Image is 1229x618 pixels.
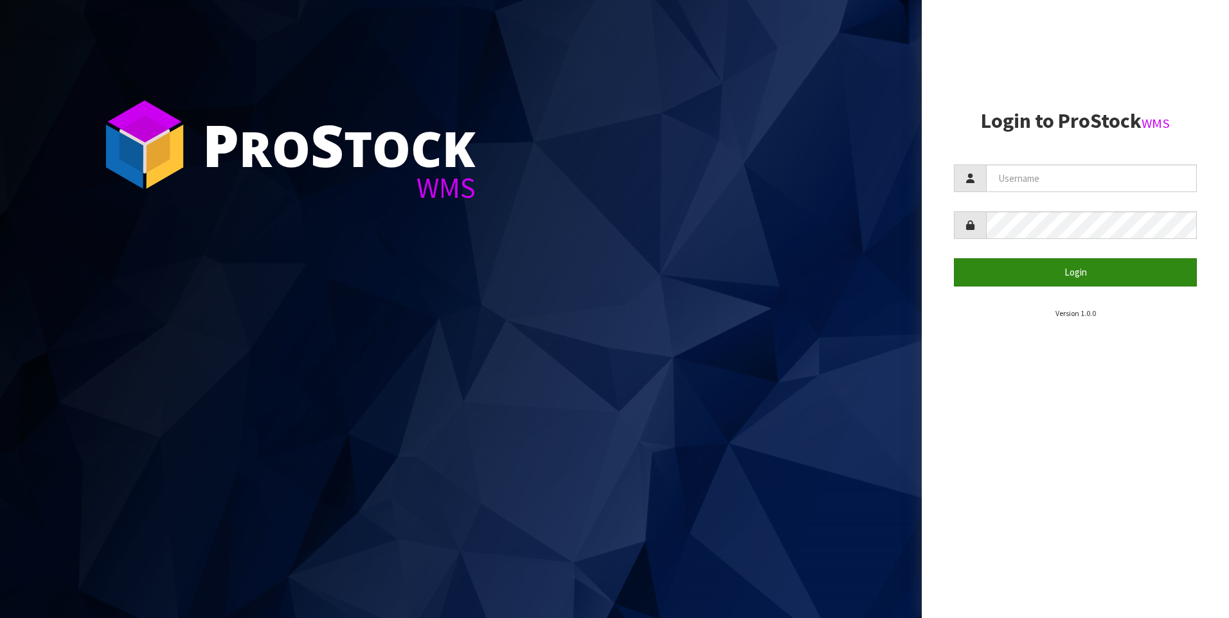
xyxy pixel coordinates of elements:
[954,258,1197,286] button: Login
[96,96,193,193] img: ProStock Cube
[202,105,239,184] span: P
[1142,115,1170,132] small: WMS
[1055,308,1096,318] small: Version 1.0.0
[310,105,344,184] span: S
[986,164,1197,192] input: Username
[202,173,476,202] div: WMS
[954,110,1197,132] h2: Login to ProStock
[202,116,476,173] div: ro tock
